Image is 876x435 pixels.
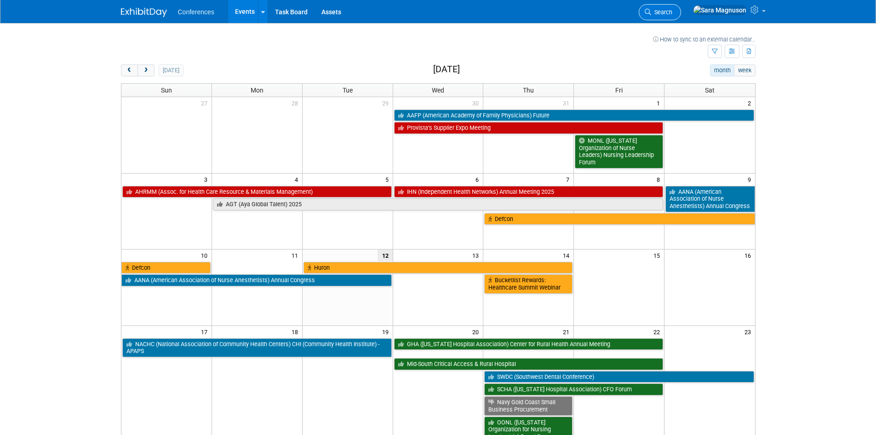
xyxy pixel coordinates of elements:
span: Wed [432,87,444,94]
button: month [710,64,734,76]
span: 2 [747,97,755,109]
span: 9 [747,174,755,185]
h2: [DATE] [433,64,460,75]
a: Navy Gold Coast Small Business Procurement [484,396,573,415]
span: 8 [656,174,664,185]
a: Search [639,4,681,20]
a: AGT (Aya Global Talent) 2025 [213,198,663,210]
button: [DATE] [159,64,183,76]
a: NACHC (National Association of Community Health Centers) CHI (Community Health Institute) - APAPS [122,338,392,357]
span: 13 [471,249,483,261]
span: 20 [471,326,483,337]
span: 21 [562,326,573,337]
span: 7 [565,174,573,185]
span: 10 [200,249,212,261]
span: 1 [656,97,664,109]
a: Mid-South Critical Access & Rural Hospital [394,358,664,370]
span: 22 [653,326,664,337]
a: Defcon [121,262,211,274]
span: Fri [615,87,623,94]
a: Bucketlist Rewards: Healthcare Summit Webinar [484,274,573,293]
button: week [734,64,755,76]
span: 3 [203,174,212,185]
span: 5 [384,174,393,185]
span: Sun [161,87,172,94]
a: AAFP (American Academy of Family Physicians) Future [394,110,754,122]
span: Mon [251,87,263,94]
span: Conferences [178,8,214,16]
span: Search [651,9,672,16]
span: 16 [744,249,755,261]
span: 31 [562,97,573,109]
button: prev [121,64,138,76]
a: Defcon [484,213,755,225]
span: 6 [475,174,483,185]
a: GHA ([US_STATE] Hospital Association) Center for Rural Health Annual Meeting [394,338,664,350]
span: 12 [378,249,393,261]
span: Thu [523,87,534,94]
img: Sara Magnuson [693,5,747,15]
span: 14 [562,249,573,261]
a: AANA (American Association of Nurse Anesthetists) Annual Congress [121,274,392,286]
span: Sat [705,87,715,94]
span: 18 [291,326,302,337]
button: next [137,64,155,76]
span: 4 [294,174,302,185]
span: 30 [471,97,483,109]
a: How to sync to an external calendar... [653,36,756,43]
a: IHN (Independent Health Networks) Annual Meeting 2025 [394,186,664,198]
span: 19 [381,326,393,337]
a: Provista’s Supplier Expo Meeting [394,122,664,134]
a: AHRMM (Assoc. for Health Care Resource & Materials Management) [122,186,392,198]
a: Huron [303,262,573,274]
a: AANA (American Association of Nurse Anesthetists) Annual Congress [665,186,755,212]
span: 15 [653,249,664,261]
span: 28 [291,97,302,109]
a: SWDC (Southwest Dental Conference) [484,371,754,383]
a: SCHA ([US_STATE] Hospital Association) CFO Forum [484,383,663,395]
span: 27 [200,97,212,109]
span: 29 [381,97,393,109]
span: 17 [200,326,212,337]
span: Tue [343,87,353,94]
span: 23 [744,326,755,337]
img: ExhibitDay [121,8,167,17]
a: MONL ([US_STATE] Organization of Nurse Leaders) Nursing Leadership Forum [575,135,663,168]
span: 11 [291,249,302,261]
